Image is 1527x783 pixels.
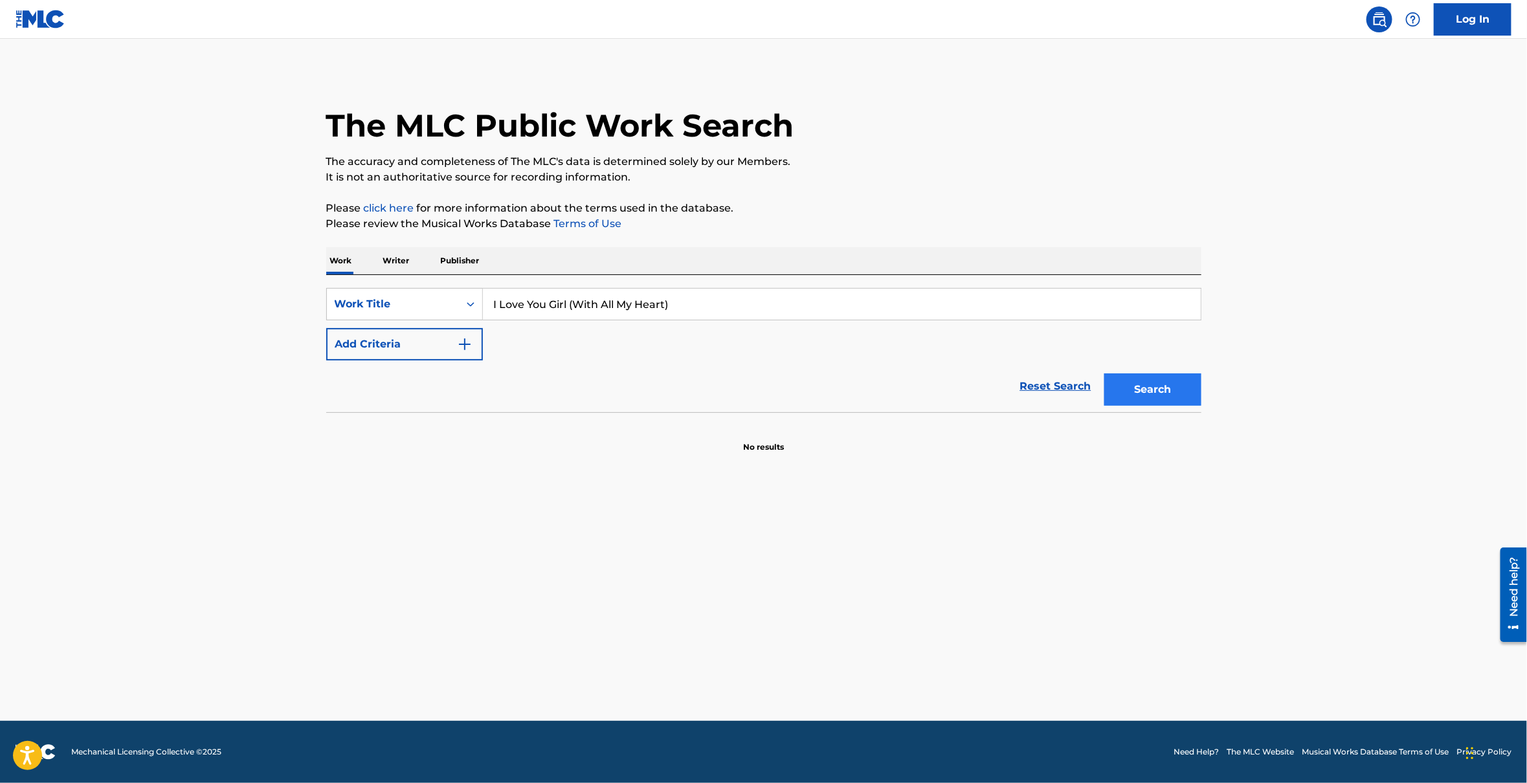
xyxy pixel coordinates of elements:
[1466,734,1474,773] div: Drag
[1014,372,1098,401] a: Reset Search
[364,202,414,214] a: click here
[1405,12,1421,27] img: help
[1400,6,1426,32] div: Help
[1227,746,1294,758] a: The MLC Website
[71,746,221,758] span: Mechanical Licensing Collective © 2025
[1491,543,1527,647] iframe: Resource Center
[743,426,784,453] p: No results
[326,170,1201,185] p: It is not an authoritative source for recording information.
[326,247,356,274] p: Work
[326,216,1201,232] p: Please review the Musical Works Database
[326,154,1201,170] p: The accuracy and completeness of The MLC's data is determined solely by our Members.
[457,336,473,352] img: 9d2ae6d4665cec9f34b9.svg
[379,247,414,274] p: Writer
[1372,12,1387,27] img: search
[1366,6,1392,32] a: Public Search
[1104,373,1201,406] button: Search
[1456,746,1511,758] a: Privacy Policy
[16,10,65,28] img: MLC Logo
[326,288,1201,412] form: Search Form
[326,106,794,145] h1: The MLC Public Work Search
[326,328,483,360] button: Add Criteria
[326,201,1201,216] p: Please for more information about the terms used in the database.
[1174,746,1219,758] a: Need Help?
[1462,721,1527,783] iframe: Chat Widget
[16,744,56,760] img: logo
[1434,3,1511,36] a: Log In
[552,217,622,230] a: Terms of Use
[1302,746,1449,758] a: Musical Works Database Terms of Use
[335,296,451,312] div: Work Title
[437,247,484,274] p: Publisher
